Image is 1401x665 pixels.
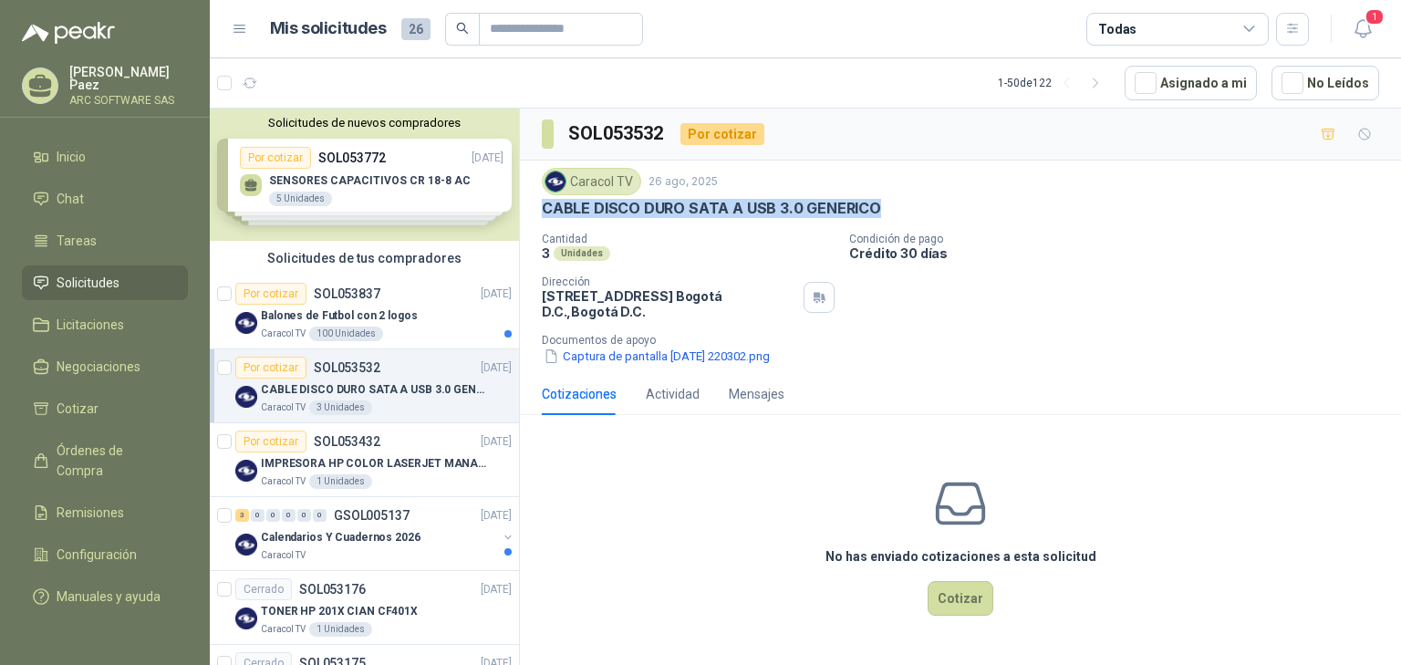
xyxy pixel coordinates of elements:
[261,307,418,325] p: Balones de Futbol con 2 logos
[1098,19,1136,39] div: Todas
[481,433,512,451] p: [DATE]
[1125,66,1257,100] button: Asignado a mi
[270,16,387,42] h1: Mis solicitudes
[299,583,366,596] p: SOL053176
[401,18,431,40] span: 26
[1271,66,1379,100] button: No Leídos
[481,581,512,598] p: [DATE]
[210,241,519,275] div: Solicitudes de tus compradores
[22,307,188,342] a: Licitaciones
[542,168,641,195] div: Caracol TV
[57,545,137,565] span: Configuración
[57,147,86,167] span: Inicio
[22,182,188,216] a: Chat
[57,399,99,419] span: Cotizar
[542,384,617,404] div: Cotizaciones
[542,245,550,261] p: 3
[261,548,306,563] p: Caracol TV
[57,273,119,293] span: Solicitudes
[928,581,993,616] button: Cotizar
[57,315,124,335] span: Licitaciones
[22,579,188,614] a: Manuales y ayuda
[69,66,188,91] p: [PERSON_NAME] Paez
[649,173,718,191] p: 26 ago, 2025
[210,423,519,497] a: Por cotizarSOL053432[DATE] Company LogoIMPRESORA HP COLOR LASERJET MANAGED E45028DNCaracol TV1 Un...
[825,546,1096,566] h3: No has enviado cotizaciones a esta solicitud
[314,435,380,448] p: SOL053432
[481,286,512,303] p: [DATE]
[261,474,306,489] p: Caracol TV
[57,441,171,481] span: Órdenes de Compra
[313,509,327,522] div: 0
[1365,8,1385,26] span: 1
[22,265,188,300] a: Solicitudes
[261,455,488,473] p: IMPRESORA HP COLOR LASERJET MANAGED E45028DN
[235,283,306,305] div: Por cotizar
[297,509,311,522] div: 0
[542,347,772,366] button: Captura de pantalla [DATE] 220302.png
[309,327,383,341] div: 100 Unidades
[568,119,666,148] h3: SOL053532
[210,275,519,349] a: Por cotizarSOL053837[DATE] Company LogoBalones de Futbol con 2 logosCaracol TV100 Unidades
[210,349,519,423] a: Por cotizarSOL053532[DATE] Company LogoCABLE DISCO DURO SATA A USB 3.0 GENERICOCaracol TV3 Unidades
[22,349,188,384] a: Negociaciones
[542,288,796,319] p: [STREET_ADDRESS] Bogotá D.C. , Bogotá D.C.
[849,245,1394,261] p: Crédito 30 días
[261,400,306,415] p: Caracol TV
[235,312,257,334] img: Company Logo
[542,199,881,218] p: CABLE DISCO DURO SATA A USB 3.0 GENERICO
[314,361,380,374] p: SOL053532
[481,359,512,377] p: [DATE]
[235,431,306,452] div: Por cotizar
[334,509,410,522] p: GSOL005137
[57,231,97,251] span: Tareas
[554,246,610,261] div: Unidades
[646,384,700,404] div: Actividad
[210,109,519,241] div: Solicitudes de nuevos compradoresPor cotizarSOL053772[DATE] SENSORES CAPACITIVOS CR 18-8 AC5 Unid...
[542,334,1394,347] p: Documentos de apoyo
[235,504,515,563] a: 3 0 0 0 0 0 GSOL005137[DATE] Company LogoCalendarios Y Cuadernos 2026Caracol TV
[680,123,764,145] div: Por cotizar
[69,95,188,106] p: ARC SOFTWARE SAS
[261,529,420,546] p: Calendarios Y Cuadernos 2026
[210,571,519,645] a: CerradoSOL053176[DATE] Company LogoTONER HP 201X CIAN CF401XCaracol TV1 Unidades
[22,22,115,44] img: Logo peakr
[545,171,566,192] img: Company Logo
[309,400,372,415] div: 3 Unidades
[542,275,796,288] p: Dirección
[261,603,418,620] p: TONER HP 201X CIAN CF401X
[57,587,161,607] span: Manuales y ayuda
[235,386,257,408] img: Company Logo
[22,495,188,530] a: Remisiones
[998,68,1110,98] div: 1 - 50 de 122
[235,578,292,600] div: Cerrado
[57,503,124,523] span: Remisiones
[235,534,257,556] img: Company Logo
[729,384,784,404] div: Mensajes
[849,233,1394,245] p: Condición de pago
[22,537,188,572] a: Configuración
[282,509,296,522] div: 0
[261,327,306,341] p: Caracol TV
[309,474,372,489] div: 1 Unidades
[57,189,84,209] span: Chat
[251,509,265,522] div: 0
[456,22,469,35] span: search
[22,391,188,426] a: Cotizar
[235,460,257,482] img: Company Logo
[266,509,280,522] div: 0
[235,357,306,379] div: Por cotizar
[261,381,488,399] p: CABLE DISCO DURO SATA A USB 3.0 GENERICO
[217,116,512,130] button: Solicitudes de nuevos compradores
[309,622,372,637] div: 1 Unidades
[22,433,188,488] a: Órdenes de Compra
[261,622,306,637] p: Caracol TV
[235,608,257,629] img: Company Logo
[235,509,249,522] div: 3
[57,357,140,377] span: Negociaciones
[542,233,835,245] p: Cantidad
[314,287,380,300] p: SOL053837
[22,223,188,258] a: Tareas
[22,140,188,174] a: Inicio
[1346,13,1379,46] button: 1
